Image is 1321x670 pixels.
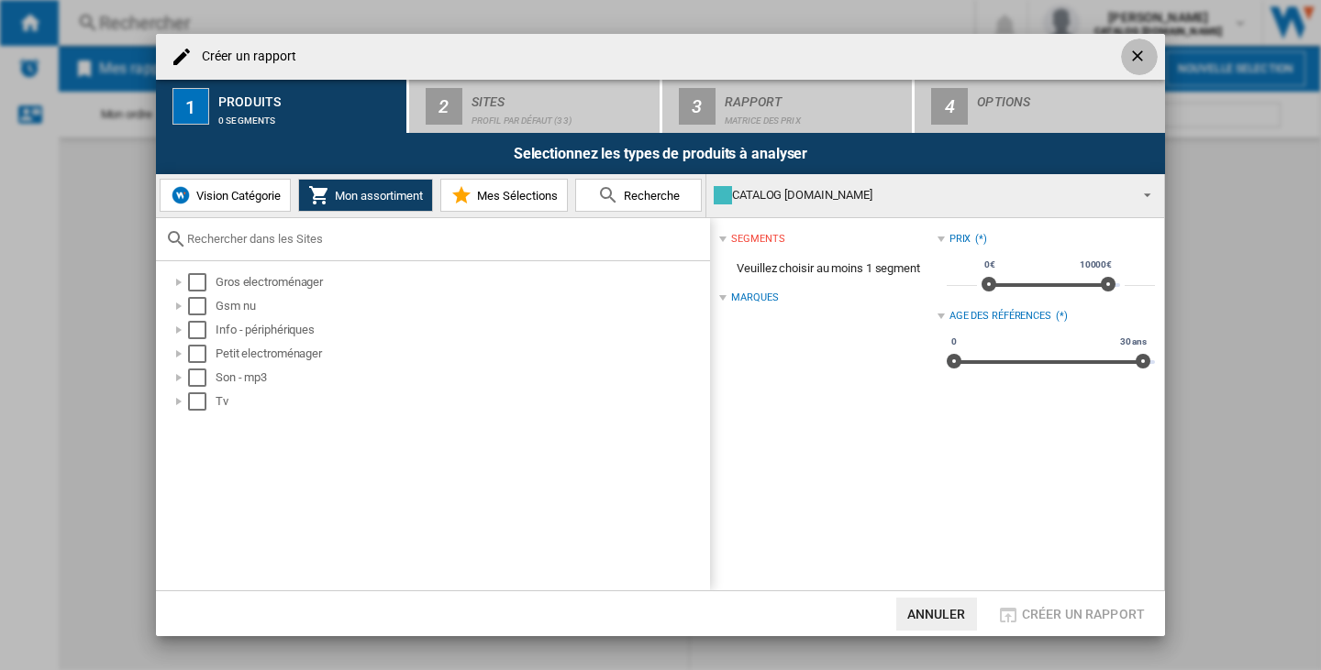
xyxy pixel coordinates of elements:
[1128,47,1150,69] ng-md-icon: getI18NText('BUTTONS.CLOSE_DIALOG')
[472,189,558,203] span: Mes Sélections
[216,368,707,387] div: Son - mp3
[992,598,1150,631] button: Créer un rapport
[216,392,707,411] div: Tv
[218,106,399,126] div: 0 segments
[193,48,297,66] h4: Créer un rapport
[156,133,1165,174] div: Selectionnez les types de produits à analyser
[731,232,784,247] div: segments
[472,87,652,106] div: Sites
[619,189,680,203] span: Recherche
[216,273,707,291] div: Gros electroménager
[915,80,1165,133] button: 4 Options
[192,189,281,203] span: Vision Catégorie
[982,258,998,272] span: 0€
[298,179,433,212] button: Mon assortiment
[426,88,462,125] div: 2
[330,189,423,203] span: Mon assortiment
[725,106,905,126] div: Matrice des prix
[188,392,216,411] md-checkbox: Select
[160,179,291,212] button: Vision Catégorie
[1077,258,1115,272] span: 10000€
[896,598,977,631] button: Annuler
[949,232,971,247] div: Prix
[188,273,216,291] md-checkbox: Select
[1117,335,1149,349] span: 30 ans
[949,335,960,349] span: 0
[216,297,707,315] div: Gsm nu
[731,291,778,305] div: Marques
[725,87,905,106] div: Rapport
[409,80,661,133] button: 2 Sites Profil par défaut (33)
[188,297,216,315] md-checkbox: Select
[440,179,568,212] button: Mes Sélections
[977,87,1158,106] div: Options
[170,184,192,206] img: wiser-icon-blue.png
[714,182,1127,208] div: CATALOG [DOMAIN_NAME]
[216,345,707,363] div: Petit electroménager
[575,179,702,212] button: Recherche
[187,232,701,246] input: Rechercher dans les Sites
[188,368,216,387] md-checkbox: Select
[679,88,716,125] div: 3
[949,309,1051,324] div: Age des références
[1022,607,1145,621] span: Créer un rapport
[931,88,968,125] div: 4
[662,80,915,133] button: 3 Rapport Matrice des prix
[719,251,937,286] span: Veuillez choisir au moins 1 segment
[156,80,408,133] button: 1 Produits 0 segments
[188,321,216,339] md-checkbox: Select
[172,88,209,125] div: 1
[188,345,216,363] md-checkbox: Select
[216,321,707,339] div: Info - périphériques
[1121,38,1158,75] button: getI18NText('BUTTONS.CLOSE_DIALOG')
[472,106,652,126] div: Profil par défaut (33)
[218,87,399,106] div: Produits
